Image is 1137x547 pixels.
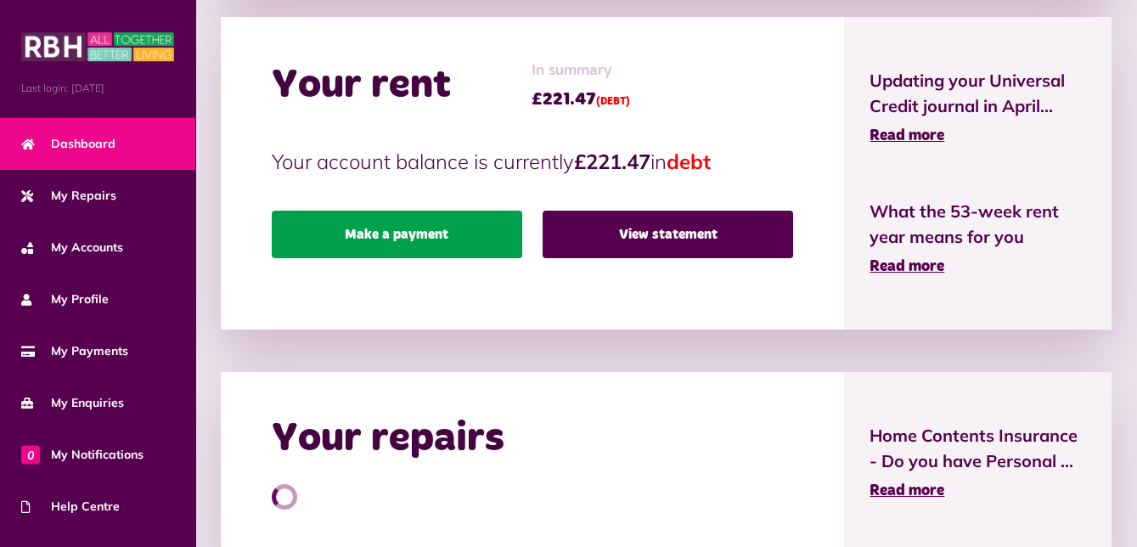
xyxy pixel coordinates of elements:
[596,97,630,107] span: (DEBT)
[870,68,1086,148] a: Updating your Universal Credit journal in April... Read more
[870,259,944,274] span: Read more
[21,290,109,308] span: My Profile
[870,128,944,144] span: Read more
[272,146,793,177] p: Your account balance is currently in
[870,423,1086,503] a: Home Contents Insurance - Do you have Personal ... Read more
[532,87,630,112] span: £221.47
[21,81,174,96] span: Last login: [DATE]
[21,342,128,360] span: My Payments
[21,239,123,257] span: My Accounts
[21,498,120,516] span: Help Centre
[21,446,144,464] span: My Notifications
[272,414,504,464] h2: Your repairs
[21,30,174,64] img: MyRBH
[532,59,630,82] span: In summary
[21,187,116,205] span: My Repairs
[870,483,944,499] span: Read more
[870,199,1086,250] span: What the 53-week rent year means for you
[21,394,124,412] span: My Enquiries
[574,149,650,174] strong: £221.47
[272,211,522,258] a: Make a payment
[21,445,40,464] span: 0
[870,68,1086,119] span: Updating your Universal Credit journal in April...
[870,423,1086,474] span: Home Contents Insurance - Do you have Personal ...
[21,135,115,153] span: Dashboard
[870,199,1086,279] a: What the 53-week rent year means for you Read more
[667,149,711,174] span: debt
[272,61,451,110] h2: Your rent
[543,211,793,258] a: View statement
